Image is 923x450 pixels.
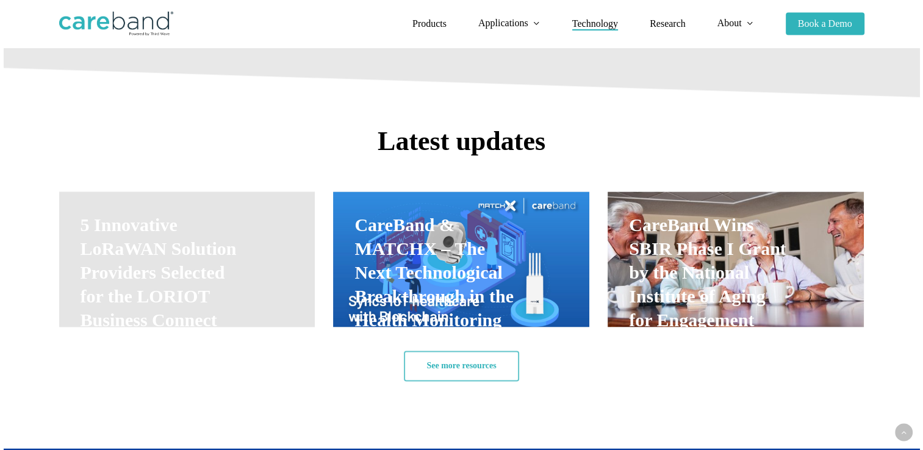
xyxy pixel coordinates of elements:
[650,18,686,29] span: Research
[895,424,913,441] a: Back to top
[572,18,618,29] span: Technology
[412,18,447,29] span: Products
[59,12,173,36] img: CareBand
[378,126,545,156] span: Latest updates
[426,360,496,372] span: See more resources
[717,18,754,29] a: About
[572,19,618,29] a: Technology
[786,19,864,29] a: Book a Demo
[717,18,742,28] span: About
[404,351,519,381] a: See more resources
[798,18,852,29] span: Book a Demo
[478,18,541,29] a: Applications
[650,19,686,29] a: Research
[412,19,447,29] a: Products
[478,18,528,28] span: Applications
